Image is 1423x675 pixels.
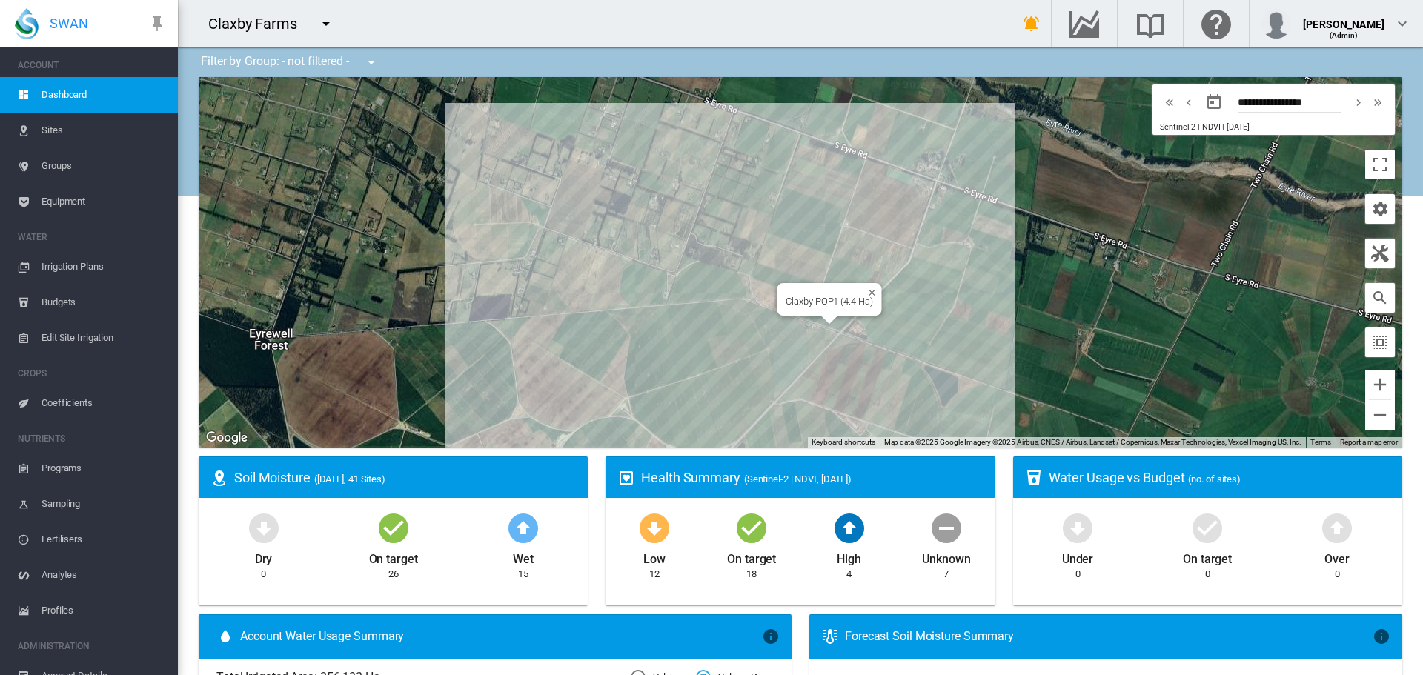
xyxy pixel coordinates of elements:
[208,13,311,34] div: Claxby Farms
[1365,327,1395,357] button: icon-select-all
[1349,93,1368,111] button: icon-chevron-right
[786,296,872,307] div: Claxby POP1 (4.4 Ha)
[42,113,166,148] span: Sites
[1198,15,1234,33] md-icon: Click here for help
[846,568,852,581] div: 4
[1062,545,1094,568] div: Under
[1365,194,1395,224] button: icon-cog
[369,545,418,568] div: On target
[388,568,399,581] div: 26
[1261,9,1291,39] img: profile.jpg
[929,510,964,545] md-icon: icon-minus-circle
[255,545,273,568] div: Dry
[42,249,166,285] span: Irrigation Plans
[261,568,266,581] div: 0
[1160,93,1179,111] button: icon-chevron-double-left
[1205,568,1210,581] div: 0
[1183,545,1232,568] div: On target
[1368,93,1387,111] button: icon-chevron-double-right
[15,8,39,39] img: SWAN-Landscape-Logo-Colour-drop.png
[42,285,166,320] span: Budgets
[1319,510,1355,545] md-icon: icon-arrow-up-bold-circle
[1132,15,1168,33] md-icon: Search the knowledge base
[727,545,776,568] div: On target
[50,14,88,33] span: SWAN
[943,568,949,581] div: 7
[1310,438,1331,446] a: Terms
[234,468,576,487] div: Soil Moisture
[42,385,166,421] span: Coefficients
[216,628,234,645] md-icon: icon-water
[762,628,780,645] md-icon: icon-information
[1393,15,1411,33] md-icon: icon-chevron-down
[202,428,251,448] a: Open this area in Google Maps (opens a new window)
[376,510,411,545] md-icon: icon-checkbox-marked-circle
[356,47,386,77] button: icon-menu-down
[314,473,385,485] span: ([DATE], 41 Sites)
[1350,93,1367,111] md-icon: icon-chevron-right
[1025,469,1043,487] md-icon: icon-cup-water
[42,184,166,219] span: Equipment
[505,510,541,545] md-icon: icon-arrow-up-bold-circle
[190,47,391,77] div: Filter by Group: - not filtered -
[1188,473,1241,485] span: (no. of sites)
[1370,93,1386,111] md-icon: icon-chevron-double-right
[1365,283,1395,313] button: icon-magnify
[837,545,861,568] div: High
[1324,545,1350,568] div: Over
[42,320,166,356] span: Edit Site Irrigation
[643,545,666,568] div: Low
[812,437,875,448] button: Keyboard shortcuts
[202,428,251,448] img: Google
[18,427,166,450] span: NUTRIENTS
[1373,628,1390,645] md-icon: icon-information
[734,510,769,545] md-icon: icon-checkbox-marked-circle
[649,568,660,581] div: 12
[42,486,166,522] span: Sampling
[922,545,970,568] div: Unknown
[832,510,867,545] md-icon: icon-arrow-up-bold-circle
[518,568,528,581] div: 15
[210,469,228,487] md-icon: icon-map-marker-radius
[42,450,166,486] span: Programs
[641,468,983,487] div: Health Summary
[1371,333,1389,351] md-icon: icon-select-all
[1161,93,1178,111] md-icon: icon-chevron-double-left
[744,473,852,485] span: (Sentinel-2 | NDVI, [DATE])
[1160,122,1220,132] span: Sentinel-2 | NDVI
[1181,93,1197,111] md-icon: icon-chevron-left
[42,593,166,628] span: Profiles
[845,628,1373,645] div: Forecast Soil Moisture Summary
[1340,438,1398,446] a: Report a map error
[1067,15,1102,33] md-icon: Go to the Data Hub
[1075,568,1081,581] div: 0
[746,568,757,581] div: 18
[1179,93,1198,111] button: icon-chevron-left
[1335,568,1340,581] div: 0
[637,510,672,545] md-icon: icon-arrow-down-bold-circle
[1330,31,1359,39] span: (Admin)
[1017,9,1046,39] button: icon-bell-ring
[18,634,166,658] span: ADMINISTRATION
[1303,11,1384,26] div: [PERSON_NAME]
[18,225,166,249] span: WATER
[1222,122,1249,132] span: | [DATE]
[42,557,166,593] span: Analytes
[821,628,839,645] md-icon: icon-thermometer-lines
[246,510,282,545] md-icon: icon-arrow-down-bold-circle
[1371,289,1389,307] md-icon: icon-magnify
[311,9,341,39] button: icon-menu-down
[42,522,166,557] span: Fertilisers
[1365,150,1395,179] button: Toggle fullscreen view
[1190,510,1225,545] md-icon: icon-checkbox-marked-circle
[362,53,380,71] md-icon: icon-menu-down
[1199,87,1229,117] button: md-calendar
[42,77,166,113] span: Dashboard
[1365,400,1395,430] button: Zoom out
[863,283,873,293] button: Close
[148,15,166,33] md-icon: icon-pin
[884,438,1302,446] span: Map data ©2025 Google Imagery ©2025 Airbus, CNES / Airbus, Landsat / Copernicus, Maxar Technologi...
[1365,370,1395,399] button: Zoom in
[18,362,166,385] span: CROPS
[1049,468,1390,487] div: Water Usage vs Budget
